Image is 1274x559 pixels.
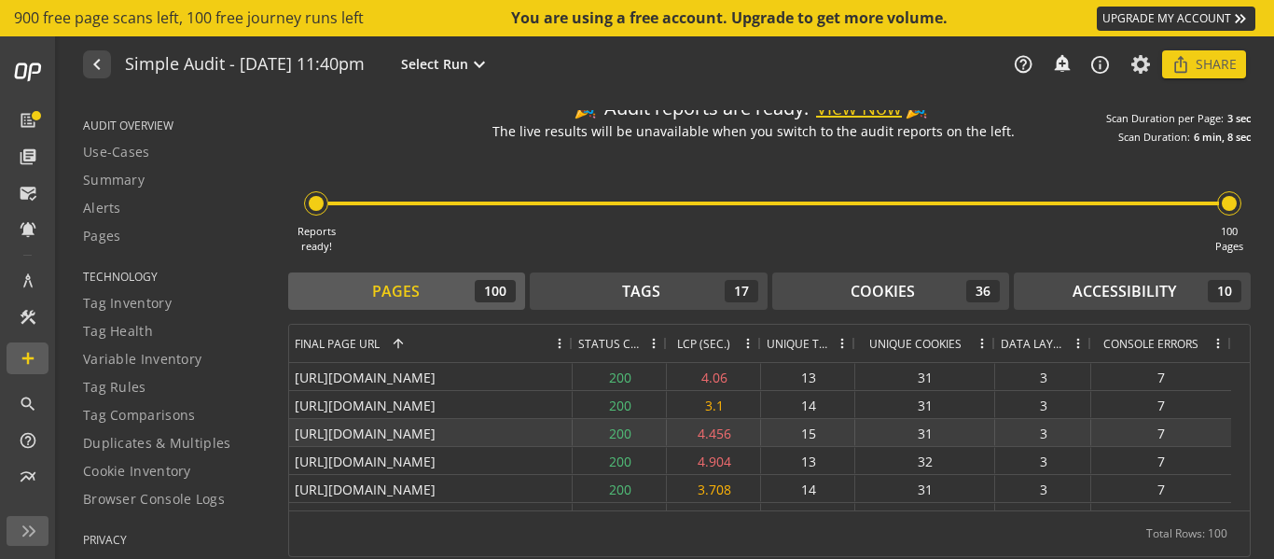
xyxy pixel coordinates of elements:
span: 900 free page scans left, 100 free journey runs left [14,7,364,29]
button: Cookies36 [772,273,1009,310]
mat-icon: expand_more [468,53,491,76]
mat-icon: list_alt [19,111,37,130]
mat-icon: construction [19,308,37,327]
div: [URL][DOMAIN_NAME] [289,363,573,390]
div: You are using a free account. Upgrade to get more volume. [511,7,949,29]
span: AUDIT OVERVIEW [83,118,265,133]
div: 3 [995,447,1091,474]
div: 4.06 [667,363,761,390]
div: [URL][DOMAIN_NAME] [289,391,573,418]
mat-icon: mark_email_read [19,184,37,203]
div: [URL][DOMAIN_NAME] [289,447,573,474]
mat-icon: search [19,395,37,413]
div: 3 [995,419,1091,446]
div: 6 min, 8 sec [1194,130,1251,145]
div: Pages [372,281,420,302]
mat-icon: help_outline [19,431,37,450]
div: 14 [761,391,855,418]
div: 31 [855,419,995,446]
div: 15 [761,419,855,446]
div: 200 [573,475,667,502]
div: 31 [855,391,995,418]
mat-icon: architecture [19,272,37,290]
div: 7 [1091,475,1231,502]
div: 14 [761,503,855,530]
div: 3 [995,363,1091,390]
div: Scan Duration per Page: [1106,111,1224,126]
button: Pages100 [288,273,525,310]
div: Reports ready! [298,224,336,253]
span: Use-Cases [83,143,150,161]
span: PRIVACY [83,532,265,548]
mat-icon: notifications_active [19,220,37,239]
span: Variable Inventory [83,350,201,369]
div: 100 Pages [1215,224,1243,253]
div: 3 [995,391,1091,418]
div: 4.904 [667,447,761,474]
span: Unique Tags [767,336,829,352]
a: UPGRADE MY ACCOUNT [1097,7,1255,31]
span: Browser Console Logs [83,490,225,509]
div: 32 [855,447,995,474]
div: 7 [1091,363,1231,390]
div: 7 [1091,503,1231,530]
span: Final Page URL [295,336,380,352]
mat-icon: add_alert [1052,53,1071,72]
span: Alerts [83,199,121,217]
mat-icon: ios_share [1171,55,1190,74]
mat-icon: add [19,349,37,368]
div: 200 [573,447,667,474]
div: [URL][DOMAIN_NAME] [289,475,573,502]
div: 200 [573,419,667,446]
span: LCP (SEC.) [677,336,730,352]
div: 17 [725,280,758,302]
span: Tag Health [83,322,153,341]
button: Select Run [397,52,494,77]
span: TECHNOLOGY [83,269,265,285]
span: Unique Cookies [869,336,962,352]
div: Tags [622,281,660,302]
div: 200 [573,503,667,530]
div: 3 [995,475,1091,502]
span: Console Errors [1103,336,1198,352]
div: 3.708 [667,475,761,502]
div: 13 [761,363,855,390]
span: Summary [83,171,145,189]
div: 31 [855,475,995,502]
div: The live results will be unavailable when you switch to the audit reports on the left. [492,122,1015,141]
div: 10 [1208,280,1241,302]
div: 14 [761,475,855,502]
mat-icon: help_outline [1013,54,1033,75]
button: Share [1162,50,1246,78]
div: [URL][DOMAIN_NAME] [289,503,573,530]
div: 7 [1091,419,1231,446]
div: 31 [855,363,995,390]
div: 3 sec [1227,111,1251,126]
div: [URL][DOMAIN_NAME] [289,419,573,446]
div: 200 [573,391,667,418]
span: Duplicates & Multiples [83,434,231,453]
mat-icon: multiline_chart [19,468,37,486]
div: 36 [966,280,1000,302]
mat-icon: library_books [19,147,37,166]
div: Accessibility [1073,281,1176,302]
div: 200 [573,363,667,390]
div: Scan Duration: [1118,130,1190,145]
div: 4.456 [667,419,761,446]
h1: Simple Audit - 17 August 2025 | 11:40pm [125,55,365,75]
span: Pages [83,227,121,245]
button: Accessibility10 [1014,273,1251,310]
div: 4.348 [667,503,761,530]
mat-icon: navigate_before [86,53,105,76]
span: Status Code [578,336,641,352]
span: Tag Inventory [83,294,172,313]
div: 3.1 [667,391,761,418]
div: 100 [475,280,516,302]
div: 3 [995,503,1091,530]
span: Tag Comparisons [83,406,196,425]
div: Cookies [851,281,915,302]
span: Data Layers [1001,336,1065,352]
div: Total Rows: 100 [1146,511,1227,556]
span: Select Run [401,55,468,74]
span: Share [1196,48,1237,81]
